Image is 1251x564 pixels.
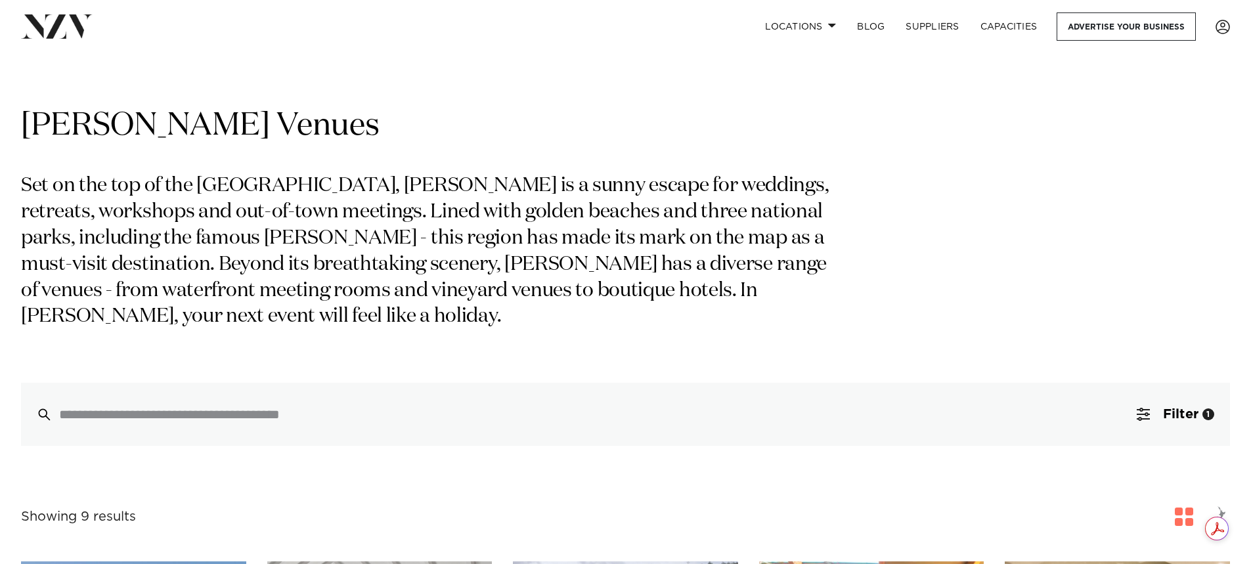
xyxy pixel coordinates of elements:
a: Locations [755,12,846,41]
a: BLOG [846,12,895,41]
a: Capacities [970,12,1048,41]
button: Filter1 [1121,383,1230,446]
a: SUPPLIERS [895,12,969,41]
span: Filter [1163,408,1198,421]
p: Set on the top of the [GEOGRAPHIC_DATA], [PERSON_NAME] is a sunny escape for weddings, retreats, ... [21,173,833,330]
div: Showing 9 results [21,507,136,527]
div: 1 [1202,408,1214,420]
img: nzv-logo.png [21,14,93,38]
a: Advertise your business [1057,12,1196,41]
h1: [PERSON_NAME] Venues [21,106,1230,147]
